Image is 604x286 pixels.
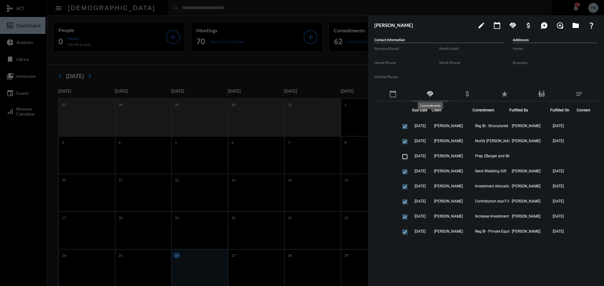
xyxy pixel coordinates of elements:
mat-icon: folder [572,22,579,29]
span: [PERSON_NAME] [512,214,540,219]
button: Add Business [522,19,535,31]
span: [PERSON_NAME] [512,139,540,143]
span: [DATE] [415,124,426,128]
h5: Addresses [513,38,598,43]
label: Mobile Phone: [374,74,439,79]
th: Fulfilled By [509,101,550,119]
button: Add meeting [491,19,503,31]
span: [DATE] [553,244,564,249]
button: edit person [475,19,488,31]
mat-icon: question_mark [588,22,595,29]
mat-icon: handshake [509,22,517,29]
span: [PERSON_NAME] [512,244,540,249]
span: Prep ZBurger and Blue OWl Presentations [475,154,538,158]
span: [PERSON_NAME] [434,139,463,143]
span: [PERSON_NAME] [512,184,540,188]
mat-icon: maps_ugc [540,22,548,29]
mat-icon: calendar_today [493,22,501,29]
span: [DATE] [553,124,564,128]
span: [PERSON_NAME] [434,214,463,219]
span: [DATE] [415,229,426,234]
span: [DATE] [553,139,564,143]
span: Increase Investment Allocations [475,214,529,219]
h3: [PERSON_NAME] [374,22,472,28]
span: [DATE] [553,214,564,219]
span: [PERSON_NAME] [434,169,463,173]
mat-icon: family_restroom [538,90,545,98]
span: Reg BI - Strucutured Note [475,124,517,128]
mat-icon: notes [575,90,583,98]
span: [DATE] [415,214,426,219]
button: Add Introduction [554,19,566,31]
h5: Contact Information [374,38,504,43]
span: [PERSON_NAME] [434,184,463,188]
mat-icon: handshake [426,90,434,98]
th: Client [432,101,473,119]
span: Notify [PERSON_NAME] that the funds are now available for structed note purchase. [475,139,538,143]
span: [DATE] [553,229,564,234]
span: Send Wedding Gift [475,169,506,173]
label: Business: [513,60,598,65]
button: Add Commitment [506,19,519,31]
span: [PERSON_NAME] [512,199,540,203]
mat-icon: attach_money [525,22,532,29]
span: [DATE] [415,199,426,203]
th: Fulfilled On [550,101,573,119]
button: Add Mention [538,19,551,31]
mat-icon: calendar_today [389,90,397,98]
span: [PERSON_NAME] [512,229,540,234]
button: Archives [569,19,582,31]
label: Home Phone: [374,60,439,65]
th: Content [573,101,598,119]
span: [DATE] [415,244,426,249]
span: [DATE] [553,169,564,173]
label: Personal Email: [374,46,439,51]
div: Commitments [418,102,443,109]
mat-icon: star_rate [501,90,508,98]
span: TIME SENSITIVE- Make sure to Approve the NIGO on PAS --- $15,000 from [PERSON_NAME]'s account int... [475,244,538,249]
span: [DATE] [415,184,426,188]
span: [PERSON_NAME] [512,124,540,128]
span: [DATE] [553,199,564,203]
span: [PERSON_NAME] [512,169,540,173]
button: What If? [585,19,598,31]
mat-icon: attach_money [464,90,471,98]
span: [PERSON_NAME] [434,199,463,203]
label: Work Email: [439,46,504,51]
mat-icon: edit [478,22,485,29]
span: [DATE] [415,169,426,173]
span: [PERSON_NAME] [434,244,463,249]
span: [DATE] [553,184,564,188]
span: [PERSON_NAME] [434,124,463,128]
span: [PERSON_NAME] [434,229,463,234]
label: Work Phone: [439,60,504,65]
span: [DATE] [415,139,426,143]
label: Home: [513,46,598,51]
span: Reg BI - Private Equity Purchase [475,229,529,234]
th: Commitment [473,101,509,119]
span: Investment Allocations - Follow up with [PERSON_NAME] on Next steps. [475,184,538,188]
span: [PERSON_NAME] [434,154,463,158]
th: Due Date [412,101,432,119]
span: [DATE] [415,154,426,158]
mat-icon: loupe [556,22,564,29]
span: Contribution due F/U [475,199,511,203]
